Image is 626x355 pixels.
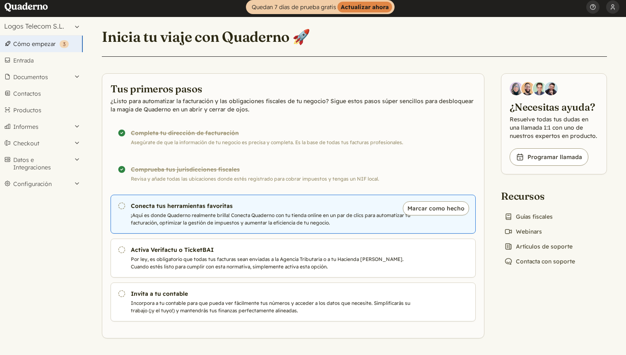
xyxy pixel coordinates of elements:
[544,82,558,95] img: Javier Rubio, DevRel at Quaderno
[510,100,598,114] h2: ¿Necesitas ayuda?
[533,82,546,95] img: Ivo Oltmans, Business Developer at Quaderno
[111,82,476,95] h2: Tus primeros pasos
[501,226,545,237] a: Webinars
[501,211,556,222] a: Guías fiscales
[111,239,476,278] a: Activa Verifactu o TicketBAI Por ley, es obligatorio que todas tus facturas sean enviadas a la Ag...
[102,28,310,46] h1: Inicia tu viaje con Quaderno 🚀
[131,299,413,314] p: Incorpora a tu contable para que pueda ver fácilmente tus números y acceder a los datos que neces...
[510,82,523,95] img: Diana Carrasco, Account Executive at Quaderno
[510,115,598,140] p: Resuelve todas tus dudas en una llamada 1:1 con uno de nuestros expertos en producto.
[510,148,588,166] a: Programar llamada
[501,241,576,252] a: Artículos de soporte
[337,2,392,12] strong: Actualizar ahora
[501,256,578,267] a: Contacta con soporte
[131,202,413,210] h3: Conecta tus herramientas favoritas
[63,41,65,47] span: 3
[131,212,413,227] p: ¡Aquí es donde Quaderno realmente brilla! Conecta Quaderno con tu tienda online en un par de clic...
[131,256,413,270] p: Por ley, es obligatorio que todas tus facturas sean enviadas a la Agencia Tributaria o a tu Hacie...
[521,82,535,95] img: Jairo Fumero, Account Executive at Quaderno
[111,195,476,234] a: Conecta tus herramientas favoritas ¡Aquí es donde Quaderno realmente brilla! Conecta Quaderno con...
[111,283,476,321] a: Invita a tu contable Incorpora a tu contable para que pueda ver fácilmente tus números y acceder ...
[403,201,469,215] button: Marcar como hecho
[501,189,578,203] h2: Recursos
[111,97,476,114] p: ¿Listo para automatizar la facturación y las obligaciones fiscales de tu negocio? Sigue estos pas...
[131,290,413,298] h3: Invita a tu contable
[131,246,413,254] h3: Activa Verifactu o TicketBAI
